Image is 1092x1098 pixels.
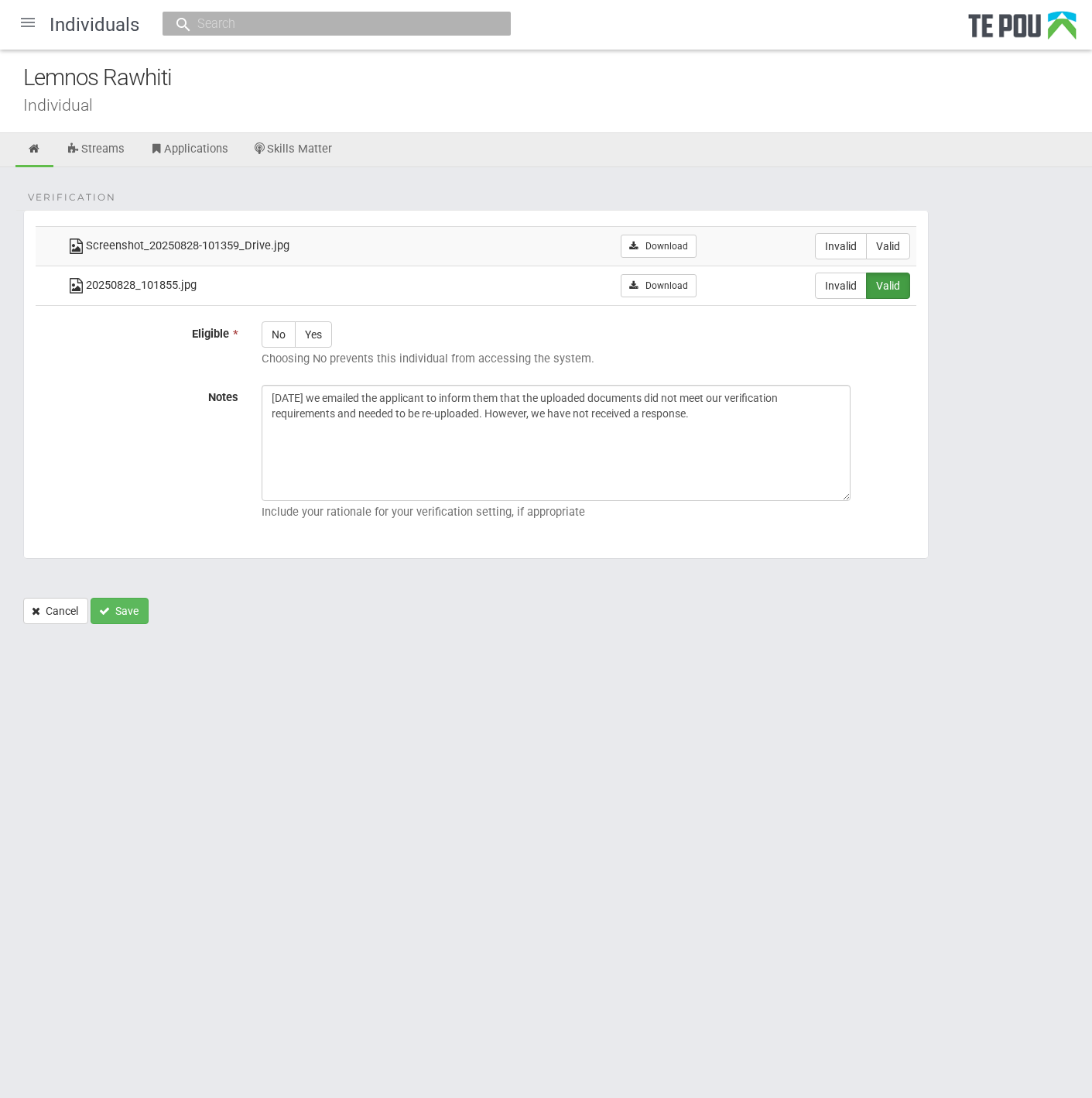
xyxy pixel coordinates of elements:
button: Save [91,598,149,624]
label: No [262,321,296,348]
div: Lemnos Rawhiti [23,61,1092,94]
td: 20250828_101855.jpg [60,266,528,305]
span: Notes [208,390,238,404]
label: Invalid [815,233,867,259]
p: Choosing No prevents this individual from accessing the system. [262,352,916,365]
a: Streams [55,133,136,167]
label: Valid [866,273,910,299]
a: Download [621,235,696,258]
textarea: [DATE] we emailed the applicant to inform them that the uploaded documents did not meet our verif... [262,385,851,501]
div: Individual [23,97,1092,113]
label: Invalid [815,273,867,299]
a: Cancel [23,598,88,624]
td: Screenshot_20250828-101359_Drive.jpg [60,226,528,266]
label: Valid [866,233,910,259]
a: Skills Matter [241,133,344,167]
span: Verification [28,190,116,204]
a: Download [621,274,696,297]
a: Applications [138,133,240,167]
p: Include your rationale for your verification setting, if appropriate [262,505,916,519]
input: Search [193,15,465,32]
label: Yes [295,321,332,348]
span: Eligible [192,327,229,341]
